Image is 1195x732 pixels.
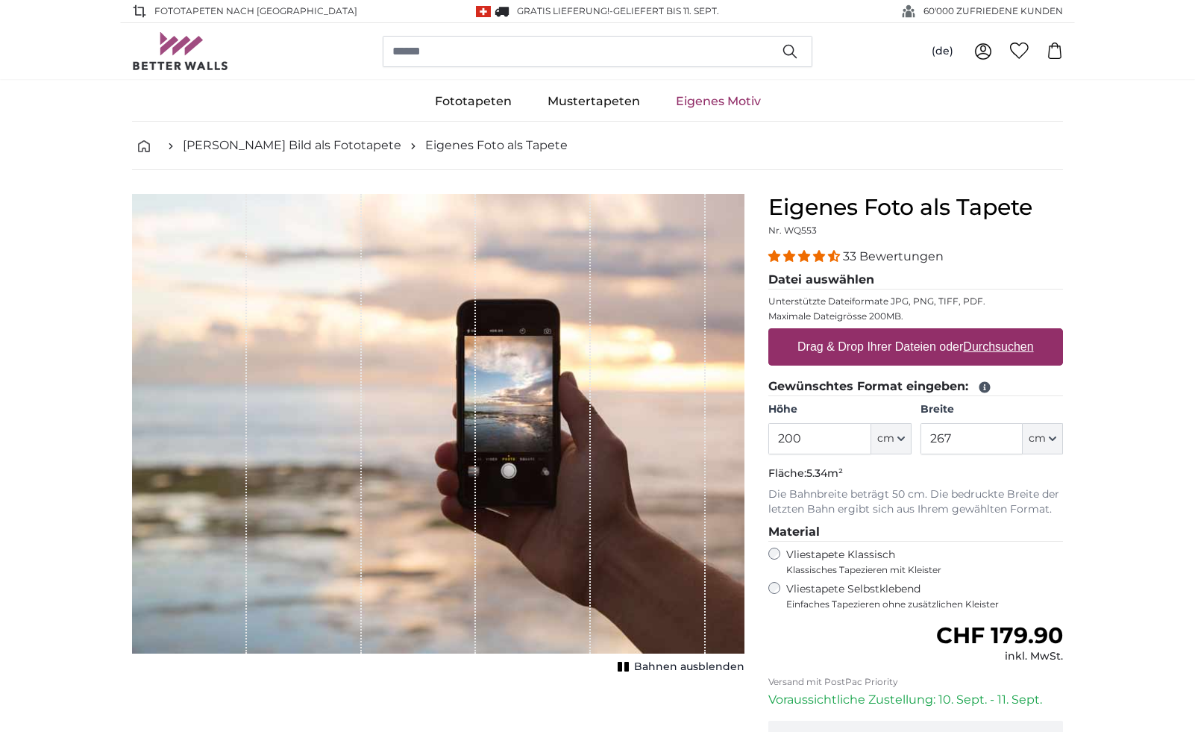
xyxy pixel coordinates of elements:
p: Voraussichtliche Zustellung: 10. Sept. - 11. Sept. [768,691,1063,709]
p: Maximale Dateigrösse 200MB. [768,310,1063,322]
p: Die Bahnbreite beträgt 50 cm. Die bedruckte Breite der letzten Bahn ergibt sich aus Ihrem gewählt... [768,487,1063,517]
h1: Eigenes Foto als Tapete [768,194,1063,221]
a: Eigenes Motiv [658,82,779,121]
a: Mustertapeten [530,82,658,121]
button: (de) [920,38,965,65]
label: Vliestapete Klassisch [786,548,1050,576]
div: 1 of 1 [132,194,744,678]
nav: breadcrumbs [132,122,1063,170]
a: Eigenes Foto als Tapete [425,137,568,154]
label: Breite [920,402,1063,417]
span: Klassisches Tapezieren mit Kleister [786,564,1050,576]
u: Durchsuchen [964,340,1034,353]
legend: Material [768,523,1063,542]
button: cm [871,423,912,454]
label: Drag & Drop Ihrer Dateien oder [791,332,1040,362]
legend: Datei auswählen [768,271,1063,290]
span: cm [877,431,894,446]
label: Höhe [768,402,911,417]
label: Vliestapete Selbstklebend [786,582,1063,610]
p: Fläche: [768,466,1063,481]
span: Bahnen ausblenden [634,660,744,675]
a: Fototapeten [417,82,530,121]
span: - [609,5,719,16]
p: Versand mit PostPac Priority [768,676,1063,688]
span: Einfaches Tapezieren ohne zusätzlichen Kleister [786,598,1063,610]
span: Geliefert bis 11. Sept. [613,5,719,16]
button: Bahnen ausblenden [613,657,744,678]
a: [PERSON_NAME] Bild als Fototapete [183,137,401,154]
span: 60'000 ZUFRIEDENE KUNDEN [923,4,1063,18]
img: Betterwalls [132,32,229,70]
span: GRATIS Lieferung! [517,5,609,16]
p: Unterstützte Dateiformate JPG, PNG, TIFF, PDF. [768,295,1063,307]
span: Nr. WQ553 [768,225,817,236]
img: Schweiz [476,6,491,17]
span: CHF 179.90 [936,622,1063,649]
span: cm [1029,431,1046,446]
button: cm [1023,423,1063,454]
span: 5.34m² [806,466,843,480]
legend: Gewünschtes Format eingeben: [768,378,1063,396]
span: Fototapeten nach [GEOGRAPHIC_DATA] [154,4,357,18]
span: 4.33 stars [768,249,843,263]
span: 33 Bewertungen [843,249,944,263]
div: inkl. MwSt. [936,649,1063,664]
